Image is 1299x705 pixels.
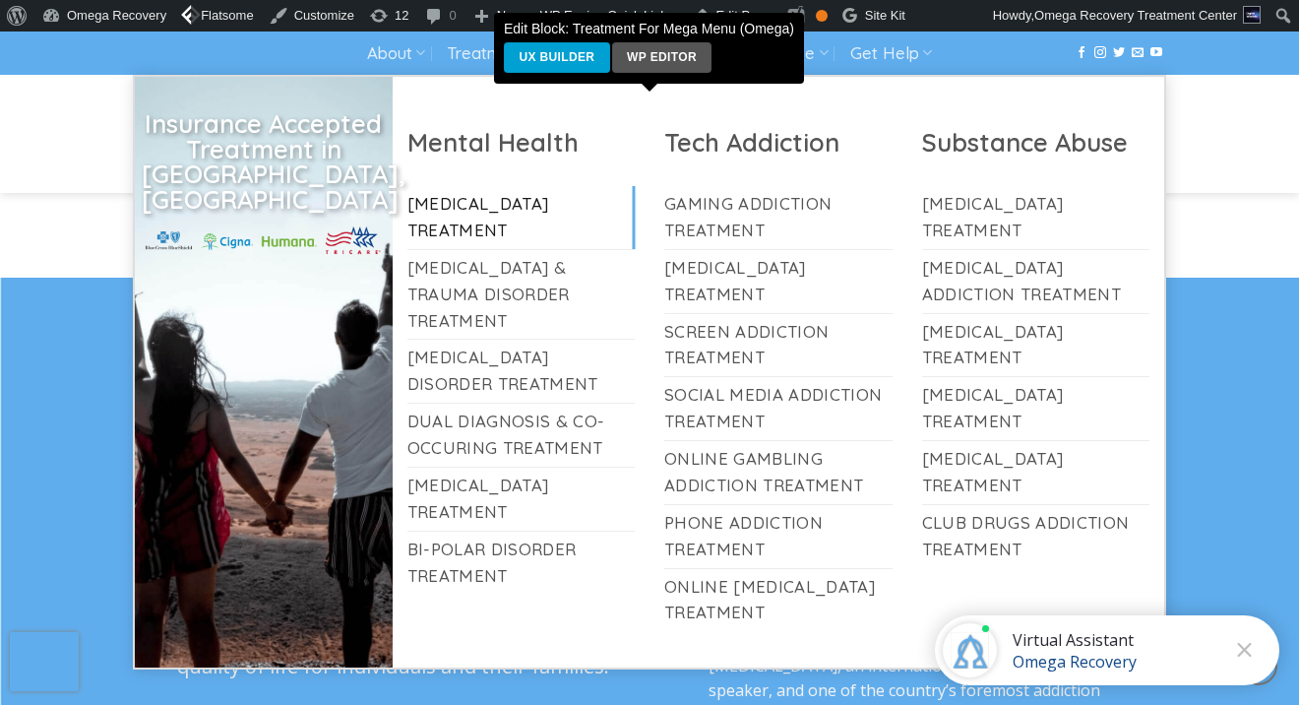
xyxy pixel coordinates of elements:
a: Bi-Polar Disorder Treatment [407,532,636,595]
h2: Insurance Accepted Treatment in [GEOGRAPHIC_DATA], [GEOGRAPHIC_DATA] [142,111,386,212]
h2: Tech Addiction [664,126,893,159]
a: Online [MEDICAL_DATA] Treatment [664,569,893,632]
a: Screen Addiction Treatment [664,314,893,377]
a: [MEDICAL_DATA] Addiction Treatment [922,250,1150,313]
a: Follow on Instagram [1094,46,1106,60]
a: [MEDICAL_DATA] Treatment [664,250,893,313]
span: Site Kit [865,8,905,23]
a: About [367,35,425,72]
a: Social Media Addiction Treatment [664,377,893,440]
a: Gaming Addiction Treatment [664,186,893,249]
a: Dual Diagnosis & Co-Occuring Treatment [407,404,636,467]
div: Edit Block: Treatment For Mega Menu (Omega) [496,15,802,82]
a: [MEDICAL_DATA] Treatment [407,468,636,531]
a: Follow on YouTube [1150,46,1162,60]
a: [MEDICAL_DATA] Treatment [922,441,1150,504]
a: Follow on Twitter [1113,46,1125,60]
a: Phone Addiction Treatment [664,505,893,568]
div: OK [816,10,828,22]
a: Follow on Facebook [1076,46,1087,60]
a: Get Help [850,35,932,72]
h2: Mental Health [407,126,636,159]
a: Club Drugs Addiction Treatment [922,505,1150,568]
a: Online Gambling Addiction Treatment [664,441,893,504]
span: Omega Recovery Treatment Center [1034,8,1237,23]
a: Send us an email [1132,46,1144,60]
a: WP Editor [612,42,712,73]
a: [MEDICAL_DATA] Disorder Treatment [407,340,636,403]
a: Treatment For [447,35,570,72]
a: [MEDICAL_DATA] Treatment [922,377,1150,440]
a: [MEDICAL_DATA] & Trauma Disorder Treatment [407,250,636,340]
a: UX Builder [504,42,610,73]
a: [MEDICAL_DATA] Treatment [922,314,1150,377]
h2: Substance Abuse [922,126,1150,159]
a: [MEDICAL_DATA] Treatment [407,186,636,249]
a: [MEDICAL_DATA] Treatment [922,186,1150,249]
